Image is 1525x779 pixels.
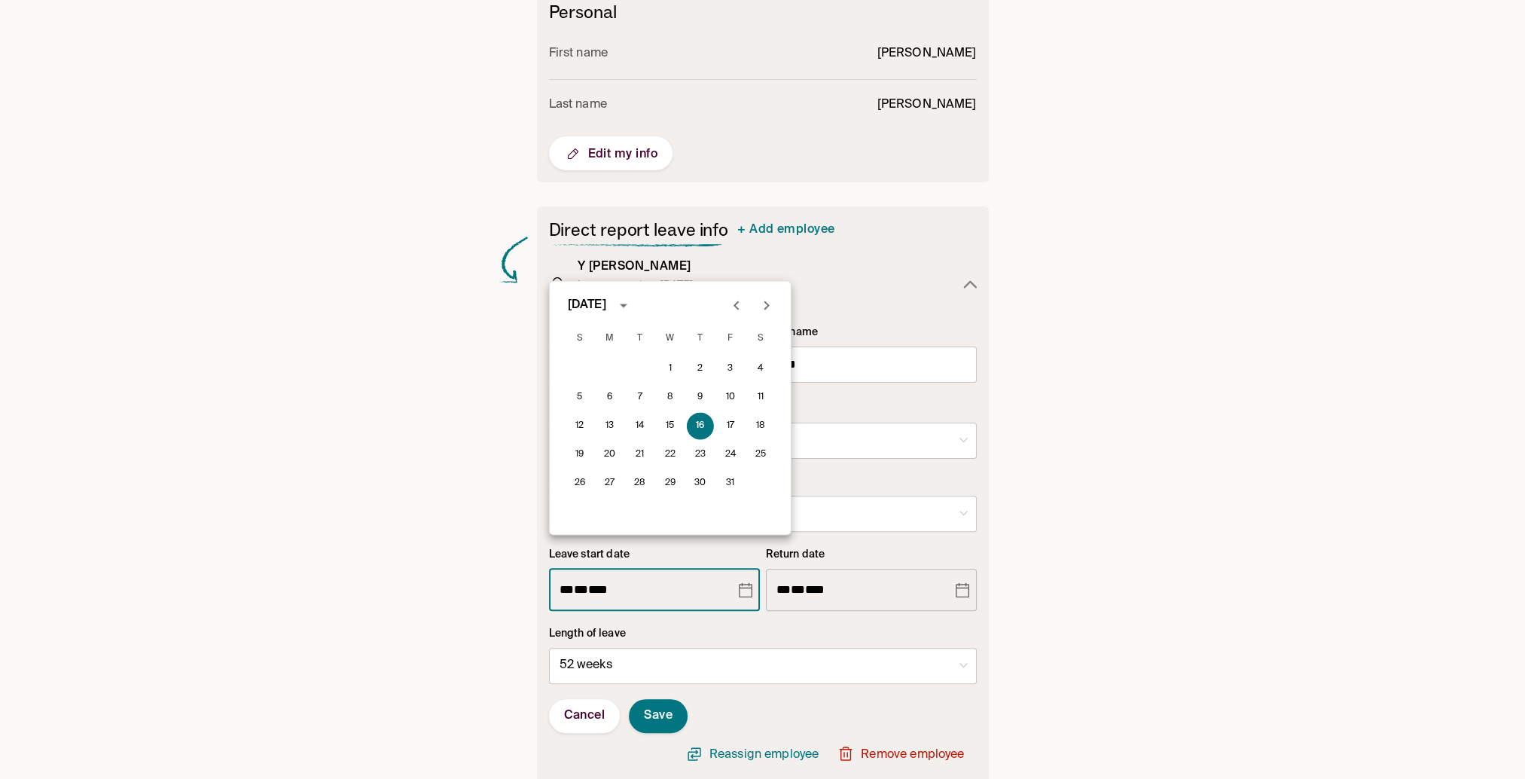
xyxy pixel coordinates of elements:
button: 28 [627,469,654,496]
button: 16 [687,412,714,439]
p: Length of leave [549,626,977,642]
p: Leave start date [549,547,760,563]
p: Last name [549,95,607,115]
button: 22 [657,441,684,468]
p: Reassign employee [709,745,819,765]
span: Edit my info [564,145,658,163]
button: Choose date, selected date is Oct 16, 2025 [733,576,758,603]
span: + Add employee [737,224,834,236]
button: 10 [717,383,744,411]
div: [DATE] [568,295,606,316]
p: Return date [766,547,977,563]
button: 24 [717,441,744,468]
p: Last name [766,325,977,341]
button: 30 [687,469,714,496]
button: 5 [566,383,593,411]
button: 21 [627,441,654,468]
span: Year [805,584,825,595]
button: calendar view is open, switch to year view [611,292,636,318]
button: 27 [596,469,624,496]
span: Friday [717,323,744,353]
button: Cancel [549,699,621,733]
button: Reassign employee [685,733,831,775]
span: Monday [596,323,624,353]
button: 8 [657,383,684,411]
p: First name [549,44,608,64]
button: 4 [747,355,774,382]
span: Saturday [747,323,774,353]
span: Year [588,584,608,595]
h3: Y [PERSON_NAME] [578,259,693,275]
button: 12 [566,412,593,439]
button: Y [PERSON_NAME]Leave start date [DATE]Return date [DATE] [549,244,977,325]
p: Remove employee [861,745,964,765]
span: Save [644,708,673,724]
button: 19 [566,441,593,468]
button: 18 [747,412,774,439]
span: Month [776,584,791,595]
h6: Personal [549,1,977,23]
button: 13 [596,412,624,439]
button: 31 [717,469,744,496]
span: Sunday [566,323,593,353]
button: Save [629,699,688,733]
button: 29 [657,469,684,496]
button: Edit my info [549,136,673,170]
button: 25 [747,441,774,468]
span: Month [560,584,574,595]
p: [PERSON_NAME] [877,95,977,115]
h2: Direct report leave info [549,218,729,240]
span: Day [791,584,805,595]
p: Leave start date [DATE] [578,278,693,294]
div: 52 weeks [549,645,977,687]
button: Remove employee [837,733,976,775]
button: 14 [627,412,654,439]
button: 26 [566,469,593,496]
button: 6 [596,383,624,411]
button: 17 [717,412,744,439]
a: + Add employee [737,220,834,240]
button: 20 [596,441,624,468]
button: Next month [752,290,782,320]
span: Cancel [564,708,605,724]
button: Choose date, selected date is Oct 15, 2026 [950,576,975,603]
button: 11 [747,383,774,411]
span: Thursday [687,323,714,353]
button: 1 [657,355,684,382]
span: Day [574,584,588,595]
button: 23 [687,441,714,468]
span: Wednesday [657,323,684,353]
button: 9 [687,383,714,411]
button: Previous month [721,290,752,320]
p: [PERSON_NAME] [877,44,977,64]
button: 15 [657,412,684,439]
button: 7 [627,383,654,411]
button: 3 [717,355,744,382]
button: 2 [687,355,714,382]
span: Tuesday [627,323,654,353]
